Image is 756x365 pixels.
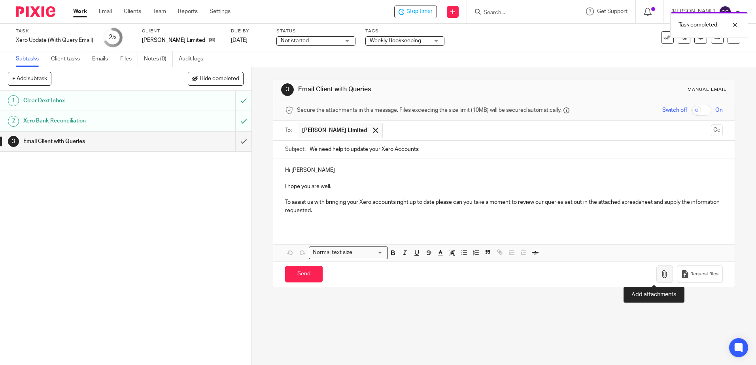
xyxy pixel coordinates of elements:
[153,8,166,15] a: Team
[178,8,198,15] a: Reports
[16,6,55,17] img: Pixie
[112,36,117,40] small: /3
[719,6,731,18] img: svg%3E
[8,116,19,127] div: 2
[679,21,718,29] p: Task completed.
[8,136,19,147] div: 3
[23,135,159,147] h1: Email Client with Queries
[285,166,722,174] p: Hi [PERSON_NAME]
[51,51,86,67] a: Client tasks
[8,72,51,85] button: + Add subtask
[298,85,521,94] h1: Email Client with Queries
[16,36,93,44] div: Xero Update (With Query Email)
[73,8,87,15] a: Work
[285,126,294,134] label: To:
[711,124,723,136] button: Cc
[281,83,294,96] div: 3
[179,51,209,67] a: Audit logs
[285,182,722,190] p: I hope you are well.
[715,106,723,114] span: On
[276,28,355,34] label: Status
[99,8,112,15] a: Email
[370,38,421,43] span: Weekly Bookkeeping
[302,126,367,134] span: [PERSON_NAME] Limited
[120,51,138,67] a: Files
[297,106,561,114] span: Secure the attachments in this message. Files exceeding the size limit (10MB) will be secured aut...
[109,33,117,42] div: 2
[677,265,723,283] button: Request files
[23,95,159,107] h1: Clear Dext Inbox
[285,266,323,283] input: Send
[144,51,173,67] a: Notes (0)
[309,246,388,259] div: Search for option
[16,28,93,34] label: Task
[662,106,687,114] span: Switch off
[285,198,722,214] p: To assist us with bringing your Xero accounts right up to date please can you take a moment to re...
[690,271,718,277] span: Request files
[311,248,354,257] span: Normal text size
[231,38,248,43] span: [DATE]
[188,72,244,85] button: Hide completed
[281,38,309,43] span: Not started
[142,36,205,44] p: [PERSON_NAME] Limited
[200,76,239,82] span: Hide completed
[285,145,306,153] label: Subject:
[92,51,114,67] a: Emails
[23,115,159,127] h1: Xero Bank Reconciliation
[16,51,45,67] a: Subtasks
[142,28,221,34] label: Client
[8,95,19,106] div: 1
[365,28,444,34] label: Tags
[231,28,266,34] label: Due by
[355,248,383,257] input: Search for option
[124,8,141,15] a: Clients
[688,87,727,93] div: Manual email
[394,6,437,18] div: Jo Alexander Limited - Xero Update (With Query Email)
[210,8,231,15] a: Settings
